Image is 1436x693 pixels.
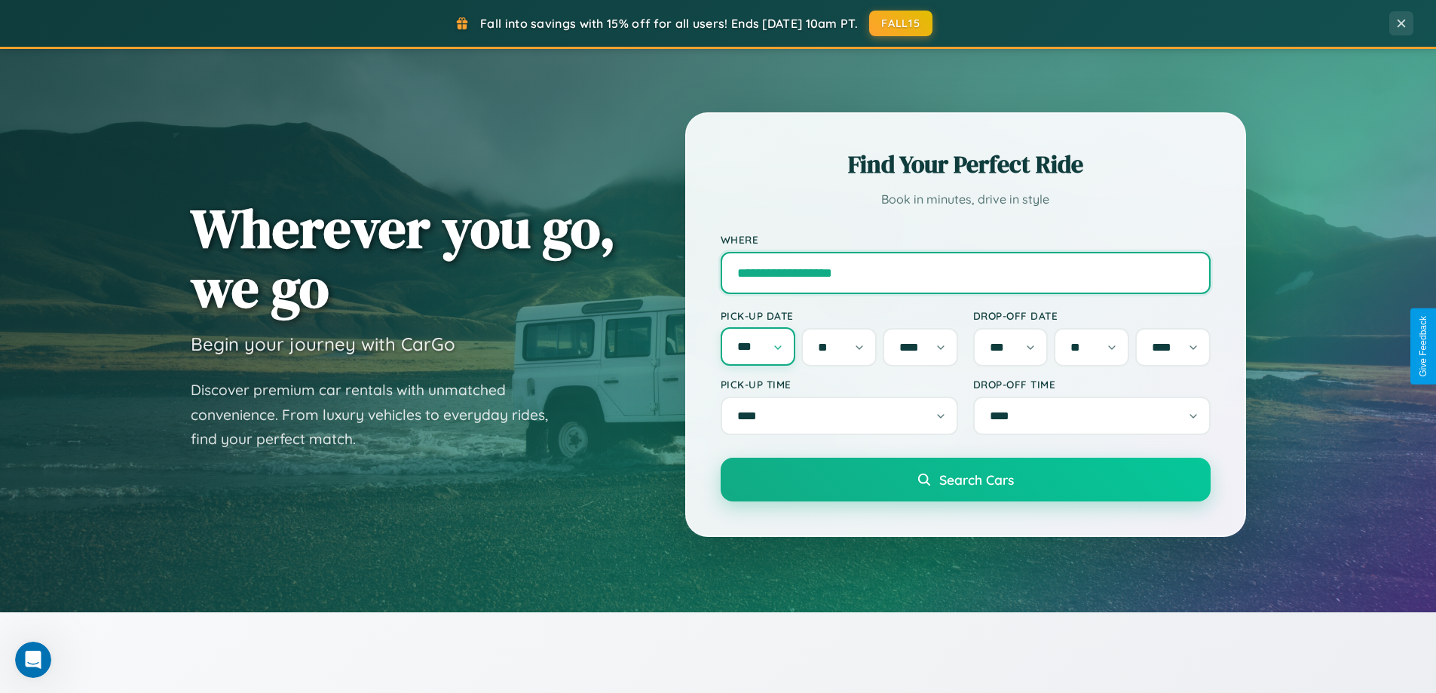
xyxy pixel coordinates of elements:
[869,11,932,36] button: FALL15
[15,642,51,678] iframe: Intercom live chat
[721,458,1211,501] button: Search Cars
[191,198,616,317] h1: Wherever you go, we go
[191,333,455,355] h3: Begin your journey with CarGo
[721,309,958,322] label: Pick-up Date
[721,378,958,391] label: Pick-up Time
[973,309,1211,322] label: Drop-off Date
[480,16,858,31] span: Fall into savings with 15% off for all users! Ends [DATE] 10am PT.
[1418,316,1428,377] div: Give Feedback
[939,471,1014,488] span: Search Cars
[721,148,1211,181] h2: Find Your Perfect Ride
[721,233,1211,246] label: Where
[721,189,1211,210] p: Book in minutes, drive in style
[191,378,568,452] p: Discover premium car rentals with unmatched convenience. From luxury vehicles to everyday rides, ...
[973,378,1211,391] label: Drop-off Time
